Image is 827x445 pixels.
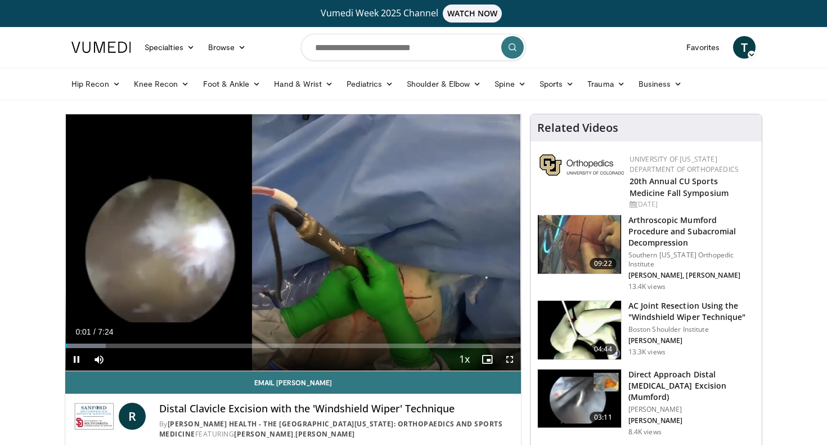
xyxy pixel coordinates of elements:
[632,73,689,95] a: Business
[628,282,666,291] p: 13.4K views
[628,336,755,345] p: [PERSON_NAME]
[234,429,294,439] a: [PERSON_NAME]
[498,348,521,371] button: Fullscreen
[74,403,114,430] img: Sanford Health - The University of South Dakota School of Medicine: Orthopaedics and Sports Medicine
[628,416,755,425] p: [PERSON_NAME]
[581,73,632,95] a: Trauma
[533,73,581,95] a: Sports
[630,176,729,198] a: 20th Annual CU Sports Medicine Fall Symposium
[159,403,512,415] h4: Distal Clavicle Excision with the 'Windshield Wiper' Technique
[488,73,532,95] a: Spine
[295,429,355,439] a: [PERSON_NAME]
[159,419,512,439] div: By FEATURING ,
[400,73,488,95] a: Shoulder & Elbow
[65,348,88,371] button: Pause
[628,348,666,357] p: 13.3K views
[443,5,502,23] span: WATCH NOW
[628,215,755,248] h3: Arthroscopic Mumford Procedure and Subacromial Decompression
[733,36,756,59] a: T
[73,5,754,23] a: Vumedi Week 2025 ChannelWATCH NOW
[628,405,755,414] p: [PERSON_NAME]
[537,215,755,291] a: 09:22 Arthroscopic Mumford Procedure and Subacromial Decompression Southern [US_STATE] Orthopedic...
[453,348,476,371] button: Playback Rate
[537,121,618,135] h4: Related Videos
[590,344,617,355] span: 04:44
[628,369,755,403] h3: Direct Approach Distal [MEDICAL_DATA] Excision (Mumford)
[538,301,621,359] img: 1163775_3.png.150x105_q85_crop-smart_upscale.jpg
[267,73,340,95] a: Hand & Wrist
[201,36,253,59] a: Browse
[65,114,521,371] video-js: Video Player
[630,199,753,210] div: [DATE]
[628,325,755,334] p: Boston Shoulder Institute
[537,300,755,360] a: 04:44 AC Joint Resection Using the "Windshield Wiper Technique" Boston Shoulder Institute [PERSON...
[340,73,400,95] a: Pediatrics
[628,428,662,437] p: 8.4K views
[65,73,127,95] a: Hip Recon
[159,419,503,439] a: [PERSON_NAME] Health - The [GEOGRAPHIC_DATA][US_STATE]: Orthopaedics and Sports Medicine
[590,412,617,423] span: 03:11
[680,36,726,59] a: Favorites
[630,154,739,174] a: University of [US_STATE] Department of Orthopaedics
[537,369,755,437] a: 03:11 Direct Approach Distal [MEDICAL_DATA] Excision (Mumford) [PERSON_NAME] [PERSON_NAME] 8.4K v...
[65,371,521,394] a: Email [PERSON_NAME]
[119,403,146,430] a: R
[71,42,131,53] img: VuMedi Logo
[628,300,755,323] h3: AC Joint Resection Using the "Windshield Wiper Technique"
[93,327,96,336] span: /
[98,327,113,336] span: 7:24
[538,370,621,428] img: MGngRNnbuHoiqTJH4xMDoxOjBrO-I4W8.150x105_q85_crop-smart_upscale.jpg
[538,215,621,274] img: Mumford_100010853_2.jpg.150x105_q85_crop-smart_upscale.jpg
[88,348,110,371] button: Mute
[127,73,196,95] a: Knee Recon
[75,327,91,336] span: 0:01
[301,34,526,61] input: Search topics, interventions
[628,271,755,280] p: [PERSON_NAME], [PERSON_NAME]
[628,251,755,269] p: Southern [US_STATE] Orthopedic Institute
[65,344,521,348] div: Progress Bar
[590,258,617,269] span: 09:22
[476,348,498,371] button: Enable picture-in-picture mode
[138,36,201,59] a: Specialties
[196,73,268,95] a: Foot & Ankle
[540,154,624,176] img: 355603a8-37da-49b6-856f-e00d7e9307d3.png.150x105_q85_autocrop_double_scale_upscale_version-0.2.png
